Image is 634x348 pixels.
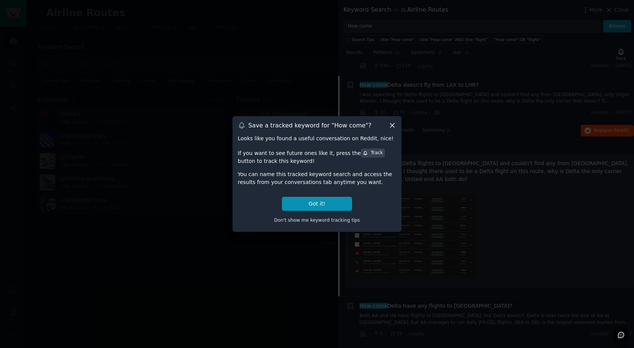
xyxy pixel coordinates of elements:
[282,197,352,211] button: Got it!
[238,170,396,186] div: You can name this tracked keyword search and access the results from your conversations tab anyti...
[274,218,360,223] span: Don't show me keyword tracking tips
[238,135,396,143] div: Looks like you found a useful conversation on Reddit, nice!
[363,150,383,156] div: Track
[238,148,396,165] div: If you want to see future ones like it, press the button to track this keyword!
[248,121,371,129] h3: Save a tracked keyword for " How come "?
